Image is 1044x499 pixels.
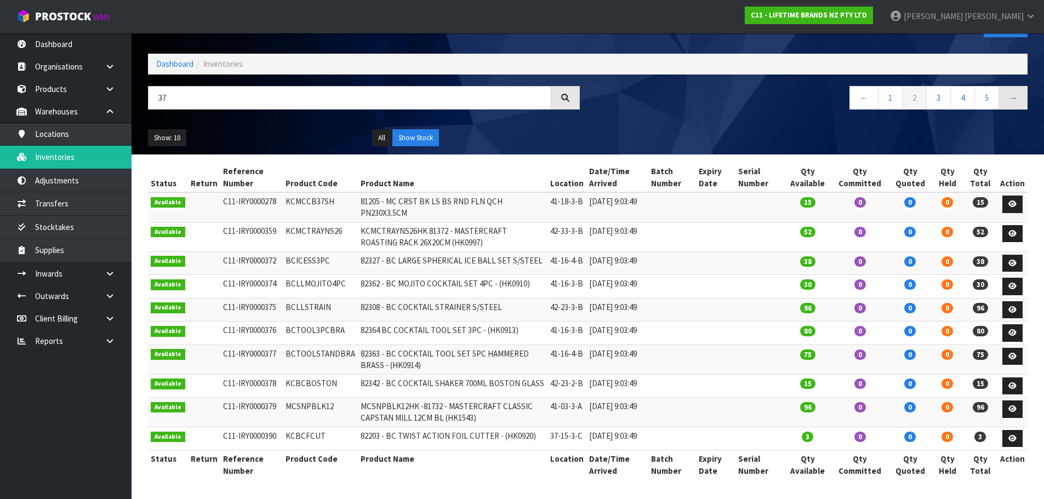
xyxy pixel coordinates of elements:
[283,275,358,299] td: BCLLMOJITO4PC
[283,163,358,192] th: Product Code
[16,9,30,23] img: cube-alt.png
[800,197,815,208] span: 15
[800,303,815,313] span: 96
[735,163,784,192] th: Serial Number
[783,163,831,192] th: Qty Available
[800,326,815,336] span: 80
[745,7,873,24] a: C11 - LIFETIME BRANDS NZ PTY LTD
[220,450,283,479] th: Reference Number
[283,345,358,374] td: BCTOOLSTANDBRA
[942,197,953,208] span: 0
[965,11,1024,21] span: [PERSON_NAME]
[372,129,391,147] button: All
[151,256,185,267] span: Available
[942,432,953,442] span: 0
[358,275,547,299] td: 82362 - BC MOJITO COCKTAIL SET 4PC - (HK0910)
[220,374,283,398] td: C11-IRY0000378
[942,378,953,389] span: 0
[926,86,951,110] a: 3
[586,275,648,299] td: [DATE] 9:03:49
[854,432,866,442] span: 0
[586,298,648,322] td: [DATE] 9:03:49
[904,256,916,267] span: 0
[220,322,283,345] td: C11-IRY0000376
[283,427,358,450] td: KCBCFCUT
[904,432,916,442] span: 0
[849,86,878,110] a: ←
[696,450,735,479] th: Expiry Date
[547,251,586,275] td: 41-16-4-B
[586,345,648,374] td: [DATE] 9:03:49
[358,163,547,192] th: Product Name
[942,349,953,360] span: 0
[283,222,358,251] td: KCMCTRAYNS26
[93,12,110,22] small: WMS
[220,345,283,374] td: C11-IRY0000377
[963,450,997,479] th: Qty Total
[596,86,1028,113] nav: Page navigation
[800,378,815,389] span: 15
[800,227,815,237] span: 52
[283,450,358,479] th: Product Code
[751,10,867,20] strong: C11 - LIFETIME BRANDS NZ PTY LTD
[973,279,988,290] span: 30
[973,303,988,313] span: 96
[942,402,953,412] span: 0
[904,378,916,389] span: 0
[800,402,815,412] span: 96
[586,251,648,275] td: [DATE] 9:03:49
[904,326,916,336] span: 0
[156,59,193,69] a: Dashboard
[586,450,648,479] th: Date/Time Arrived
[963,163,997,192] th: Qty Total
[999,86,1028,110] a: →
[973,402,988,412] span: 96
[854,197,866,208] span: 0
[547,374,586,398] td: 42-23-2-B
[358,222,547,251] td: KCMCTRAYNS26HK 81372 - MASTERCRAFT ROASTING RACK 26X20CM (HK0997)
[832,163,888,192] th: Qty Committed
[547,427,586,450] td: 37-15-3-C
[148,163,188,192] th: Status
[203,59,243,69] span: Inventories
[854,227,866,237] span: 0
[392,129,439,147] button: Show Stock
[854,279,866,290] span: 0
[220,398,283,427] td: C11-IRY0000379
[151,402,185,413] span: Available
[888,163,932,192] th: Qty Quoted
[648,163,697,192] th: Batch Number
[904,279,916,290] span: 0
[904,197,916,208] span: 0
[220,298,283,322] td: C11-IRY0000375
[151,302,185,313] span: Available
[888,450,932,479] th: Qty Quoted
[854,349,866,360] span: 0
[358,450,547,479] th: Product Name
[942,326,953,336] span: 0
[188,163,220,192] th: Return
[148,129,186,147] button: Show: 10
[904,349,916,360] span: 0
[997,163,1028,192] th: Action
[904,11,963,21] span: [PERSON_NAME]
[283,322,358,345] td: BCTOOL3PCBRA
[904,402,916,412] span: 0
[942,303,953,313] span: 0
[358,374,547,398] td: 82342 - BC COCKTAIL SHAKER 700ML BOSTON GLASS
[358,251,547,275] td: 82327 - BC LARGE SPHERICAL ICE BALL SET S/STEEL
[973,227,988,237] span: 52
[547,163,586,192] th: Location
[932,450,963,479] th: Qty Held
[547,275,586,299] td: 41-16-3-B
[800,256,815,267] span: 38
[586,322,648,345] td: [DATE] 9:03:49
[942,256,953,267] span: 0
[735,450,784,479] th: Serial Number
[854,402,866,412] span: 0
[783,450,831,479] th: Qty Available
[586,222,648,251] td: [DATE] 9:03:49
[800,279,815,290] span: 30
[973,326,988,336] span: 80
[932,163,963,192] th: Qty Held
